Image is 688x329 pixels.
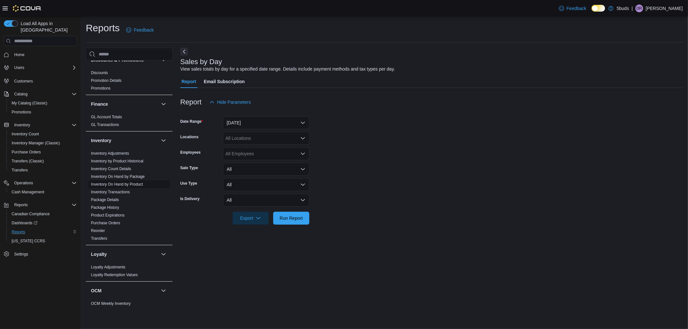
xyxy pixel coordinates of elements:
[91,265,125,269] a: Loyalty Adjustments
[9,237,48,245] a: [US_STATE] CCRS
[12,189,44,195] span: Cash Management
[91,115,122,119] a: GL Account Totals
[9,139,63,147] a: Inventory Manager (Classic)
[6,148,79,157] button: Purchase Orders
[9,166,30,174] a: Transfers
[91,78,122,83] span: Promotion Details
[180,181,197,186] label: Use Type
[9,210,77,218] span: Canadian Compliance
[12,51,27,59] a: Home
[91,228,105,233] span: Reorder
[91,101,108,107] h3: Finance
[12,211,50,217] span: Canadian Compliance
[223,194,309,207] button: All
[12,238,45,244] span: [US_STATE] CCRS
[180,165,198,170] label: Sale Type
[12,201,30,209] button: Reports
[180,48,188,55] button: Next
[18,20,77,33] span: Load All Apps in [GEOGRAPHIC_DATA]
[91,301,131,306] span: OCM Weekly Inventory
[6,209,79,218] button: Canadian Compliance
[91,166,131,171] span: Inventory Count Details
[1,179,79,188] button: Operations
[12,229,25,235] span: Reports
[592,5,605,12] input: Dark Mode
[14,52,25,57] span: Home
[635,5,643,12] div: Dawn Richmond
[12,64,77,72] span: Users
[217,99,251,105] span: Hide Parameters
[91,137,111,144] h3: Inventory
[556,2,589,15] a: Feedback
[91,236,107,241] span: Transfers
[180,58,222,66] h3: Sales by Day
[9,188,77,196] span: Cash Management
[180,134,199,140] label: Locations
[12,179,36,187] button: Operations
[1,50,79,59] button: Home
[91,190,130,194] a: Inventory Transactions
[14,122,30,128] span: Inventory
[632,5,633,12] p: |
[12,51,77,59] span: Home
[12,101,47,106] span: My Catalog (Classic)
[91,213,125,218] a: Product Expirations
[14,65,24,70] span: Users
[207,96,254,109] button: Hide Parameters
[91,251,107,257] h3: Loyalty
[223,163,309,176] button: All
[91,287,158,294] button: OCM
[9,130,77,138] span: Inventory Count
[9,108,77,116] span: Promotions
[12,90,77,98] span: Catalog
[9,188,47,196] a: Cash Management
[180,196,200,201] label: Is Delivery
[91,301,131,306] a: OCM Weekly Inventory
[91,101,158,107] button: Finance
[9,157,46,165] a: Transfers (Classic)
[91,159,144,163] a: Inventory by Product Historical
[12,131,39,137] span: Inventory Count
[1,76,79,85] button: Customers
[14,79,33,84] span: Customers
[91,70,108,75] span: Discounts
[280,215,303,221] span: Run Report
[12,77,35,85] a: Customers
[9,108,34,116] a: Promotions
[6,237,79,246] button: [US_STATE] CCRS
[9,148,44,156] a: Purchase Orders
[91,182,143,187] a: Inventory On Hand by Product
[91,198,119,202] a: Package Details
[12,159,44,164] span: Transfers (Classic)
[91,287,102,294] h3: OCM
[12,77,77,85] span: Customers
[91,205,119,210] span: Package History
[91,221,120,225] a: Purchase Orders
[12,250,31,258] a: Settings
[12,168,28,173] span: Transfers
[1,200,79,209] button: Reports
[1,121,79,130] button: Inventory
[636,5,642,12] span: DR
[91,251,158,257] button: Loyalty
[14,92,27,97] span: Catalog
[6,166,79,175] button: Transfers
[6,139,79,148] button: Inventory Manager (Classic)
[9,157,77,165] span: Transfers (Classic)
[91,174,145,179] a: Inventory On Hand by Package
[86,263,173,281] div: Loyalty
[6,188,79,197] button: Cash Management
[12,150,41,155] span: Purchase Orders
[223,178,309,191] button: All
[12,220,37,226] span: Dashboards
[9,228,28,236] a: Reports
[9,166,77,174] span: Transfers
[182,75,196,88] span: Report
[12,140,60,146] span: Inventory Manager (Classic)
[273,212,309,225] button: Run Report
